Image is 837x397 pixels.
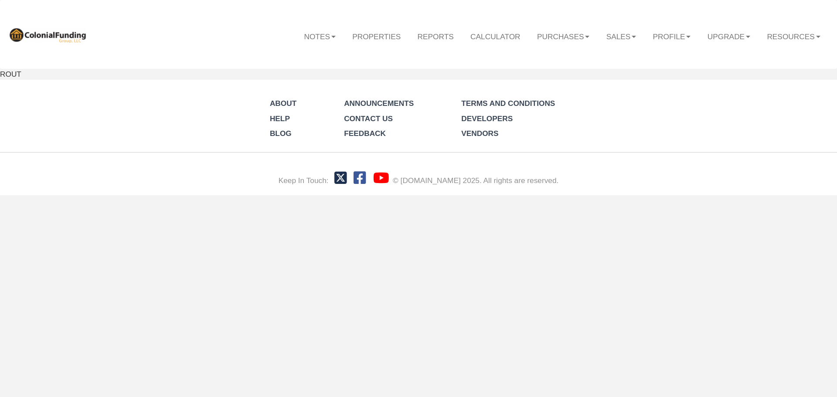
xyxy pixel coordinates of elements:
[461,99,555,108] a: Terms and Conditions
[8,27,87,43] img: 569736
[296,24,344,49] a: Notes
[344,129,386,138] a: Feedback
[699,24,759,49] a: Upgrade
[393,175,558,186] div: © [DOMAIN_NAME] 2025. All rights are reserved.
[270,129,292,138] a: Blog
[344,114,393,123] a: Contact Us
[409,24,462,49] a: Reports
[344,24,409,49] a: Properties
[461,114,513,123] a: Developers
[462,24,529,49] a: Calculator
[529,24,598,49] a: Purchases
[344,99,414,108] a: Announcements
[644,24,699,49] a: Profile
[598,24,644,49] a: Sales
[270,99,296,108] a: About
[461,129,498,138] a: Vendors
[270,114,290,123] a: Help
[279,175,329,186] div: Keep In Touch:
[759,24,829,49] a: Resources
